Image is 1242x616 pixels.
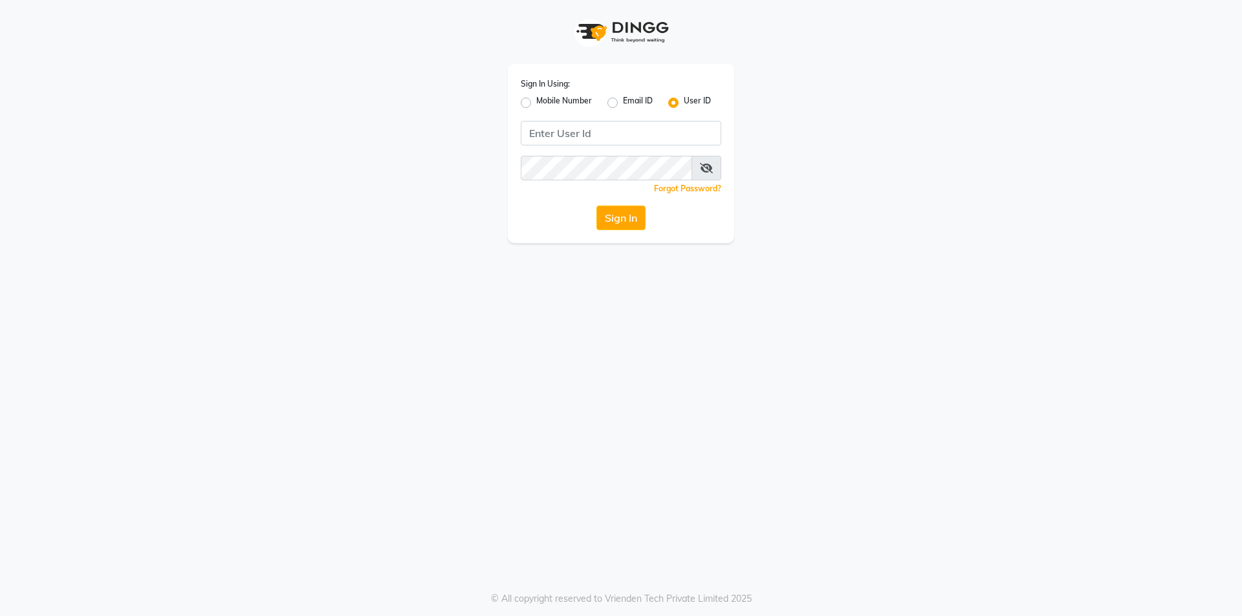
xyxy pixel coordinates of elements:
input: Username [521,156,692,180]
button: Sign In [596,206,646,230]
label: Email ID [623,95,653,111]
input: Username [521,121,721,145]
a: Forgot Password? [654,184,721,193]
img: logo1.svg [569,13,673,51]
label: Mobile Number [536,95,592,111]
label: User ID [684,95,711,111]
label: Sign In Using: [521,78,570,90]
